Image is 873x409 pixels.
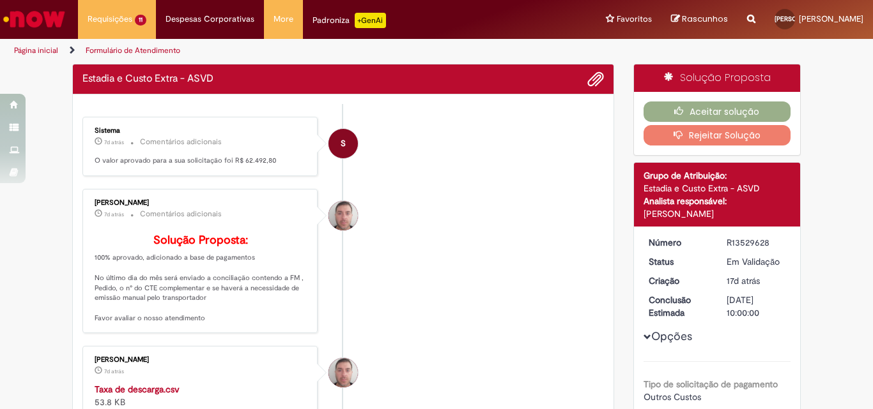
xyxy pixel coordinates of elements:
[799,13,863,24] span: [PERSON_NAME]
[104,368,124,375] span: 7d atrás
[135,15,146,26] span: 11
[88,13,132,26] span: Requisições
[86,45,180,56] a: Formulário de Atendimento
[727,275,760,286] span: 17d atrás
[617,13,652,26] span: Favoritos
[639,274,718,287] dt: Criação
[644,101,791,122] button: Aceitar solução
[95,156,307,166] p: O valor aprovado para a sua solicitação foi R$ 62.492,80
[95,383,307,408] div: 53.8 KB
[140,137,222,147] small: Comentários adicionais
[14,45,58,56] a: Página inicial
[671,13,728,26] a: Rascunhos
[682,13,728,25] span: Rascunhos
[328,129,358,158] div: System
[328,201,358,230] div: Luiz Carlos Barsotti Filho
[644,207,791,220] div: [PERSON_NAME]
[775,15,824,23] span: [PERSON_NAME]
[104,138,124,146] time: 23/09/2025 12:12:47
[1,6,67,32] img: ServiceNow
[727,236,786,249] div: R13529628
[82,73,213,85] h2: Estadia e Custo Extra - ASVD Histórico de tíquete
[328,358,358,387] div: Luiz Carlos Barsotti Filho
[95,234,307,323] p: 100% aprovado, adicionado a base de pagamentos No último dia do mês será enviado a conciliação co...
[644,169,791,182] div: Grupo de Atribuição:
[274,13,293,26] span: More
[727,255,786,268] div: Em Validação
[644,182,791,195] div: Estadia e Custo Extra - ASVD
[355,13,386,28] p: +GenAi
[10,39,573,63] ul: Trilhas de página
[166,13,254,26] span: Despesas Corporativas
[95,199,307,207] div: [PERSON_NAME]
[104,211,124,218] span: 7d atrás
[140,209,222,219] small: Comentários adicionais
[727,274,786,287] div: 13/09/2025 12:01:32
[634,64,801,92] div: Solução Proposta
[104,368,124,375] time: 23/09/2025 12:12:40
[587,71,604,87] button: Adicionar anexos
[639,255,718,268] dt: Status
[644,391,701,403] span: Outros Custos
[644,195,791,207] div: Analista responsável:
[644,378,778,390] b: Tipo de solicitação de pagamento
[95,127,307,135] div: Sistema
[341,128,346,159] span: S
[644,125,791,145] button: Rejeitar Solução
[313,13,386,28] div: Padroniza
[104,211,124,218] time: 23/09/2025 12:12:44
[727,275,760,286] time: 13/09/2025 12:01:32
[639,294,718,319] dt: Conclusão Estimada
[95,356,307,364] div: [PERSON_NAME]
[104,138,124,146] span: 7d atrás
[153,233,248,248] b: Solução Proposta:
[639,236,718,249] dt: Número
[727,294,786,319] div: [DATE] 10:00:00
[95,383,180,395] a: Taxa de descarga.csv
